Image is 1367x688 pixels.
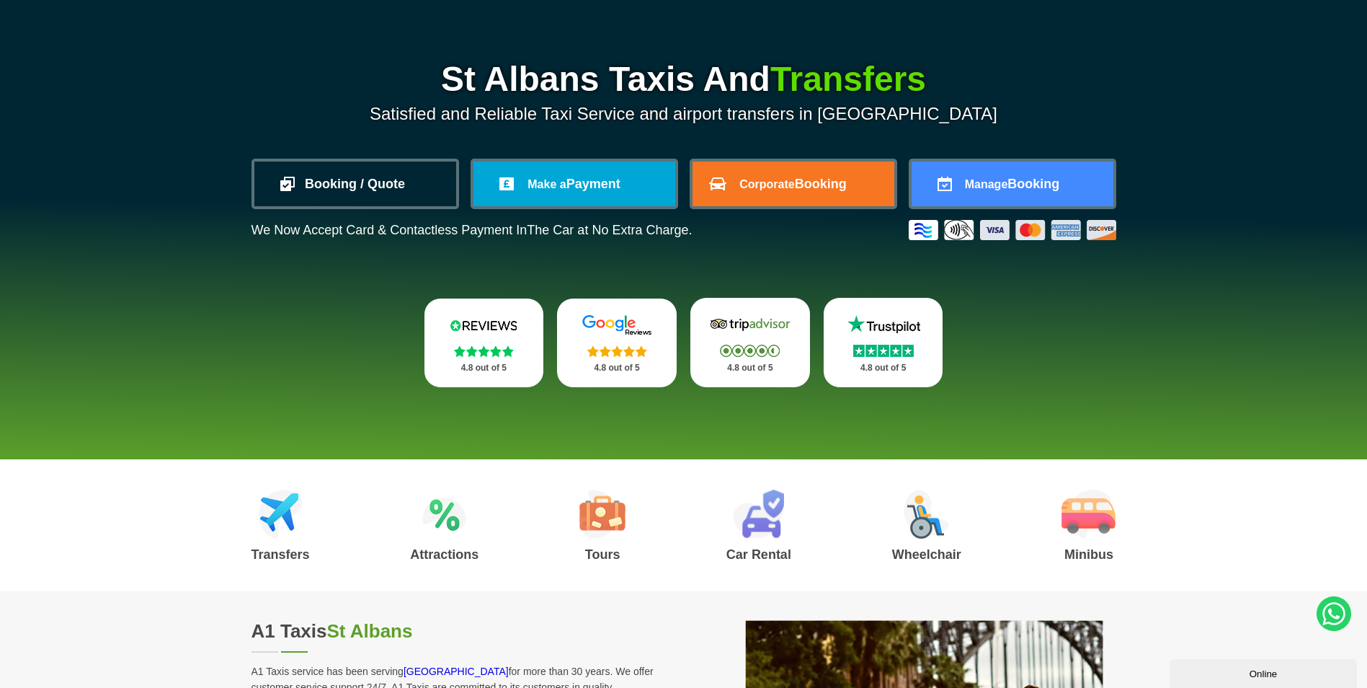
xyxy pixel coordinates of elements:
span: The Car at No Extra Charge. [527,223,692,237]
a: Reviews.io Stars 4.8 out of 5 [424,299,544,387]
img: Minibus [1061,490,1116,539]
h1: St Albans Taxis And [251,62,1116,97]
p: 4.8 out of 5 [440,359,528,377]
iframe: chat widget [1170,656,1360,688]
h3: Car Rental [726,548,791,561]
img: Car Rental [733,490,784,539]
img: Stars [454,345,514,357]
h2: A1 Taxis [251,620,667,643]
h3: Transfers [251,548,310,561]
img: Tripadvisor [707,314,793,335]
a: Google Stars 4.8 out of 5 [557,299,677,387]
a: CorporateBooking [693,162,894,206]
span: St Albans [327,620,413,642]
h3: Minibus [1061,548,1116,561]
a: Make aPayment [473,162,675,206]
img: Tours [579,490,625,539]
img: Stars [853,345,914,357]
p: We Now Accept Card & Contactless Payment In [251,223,693,238]
p: Satisfied and Reliable Taxi Service and airport transfers in [GEOGRAPHIC_DATA] [251,104,1116,124]
img: Trustpilot [840,314,927,335]
h3: Attractions [410,548,478,561]
span: Make a [527,178,566,190]
img: Stars [587,345,647,357]
img: Credit And Debit Cards [909,220,1116,240]
a: Tripadvisor Stars 4.8 out of 5 [690,298,810,387]
a: [GEOGRAPHIC_DATA] [404,666,509,677]
p: 4.8 out of 5 [573,359,661,377]
a: Trustpilot Stars 4.8 out of 5 [824,298,943,387]
span: Manage [965,178,1008,190]
a: Booking / Quote [254,162,456,206]
img: Reviews.io [440,314,527,336]
h3: Tours [579,548,625,561]
p: 4.8 out of 5 [840,359,927,377]
img: Google [574,314,660,336]
span: Corporate [739,178,794,190]
img: Airport Transfers [259,490,303,539]
img: Wheelchair [904,490,950,539]
span: Transfers [770,60,926,98]
h3: Wheelchair [892,548,961,561]
p: 4.8 out of 5 [706,359,794,377]
a: ManageBooking [912,162,1113,206]
img: Attractions [422,490,466,539]
img: Stars [720,345,780,357]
